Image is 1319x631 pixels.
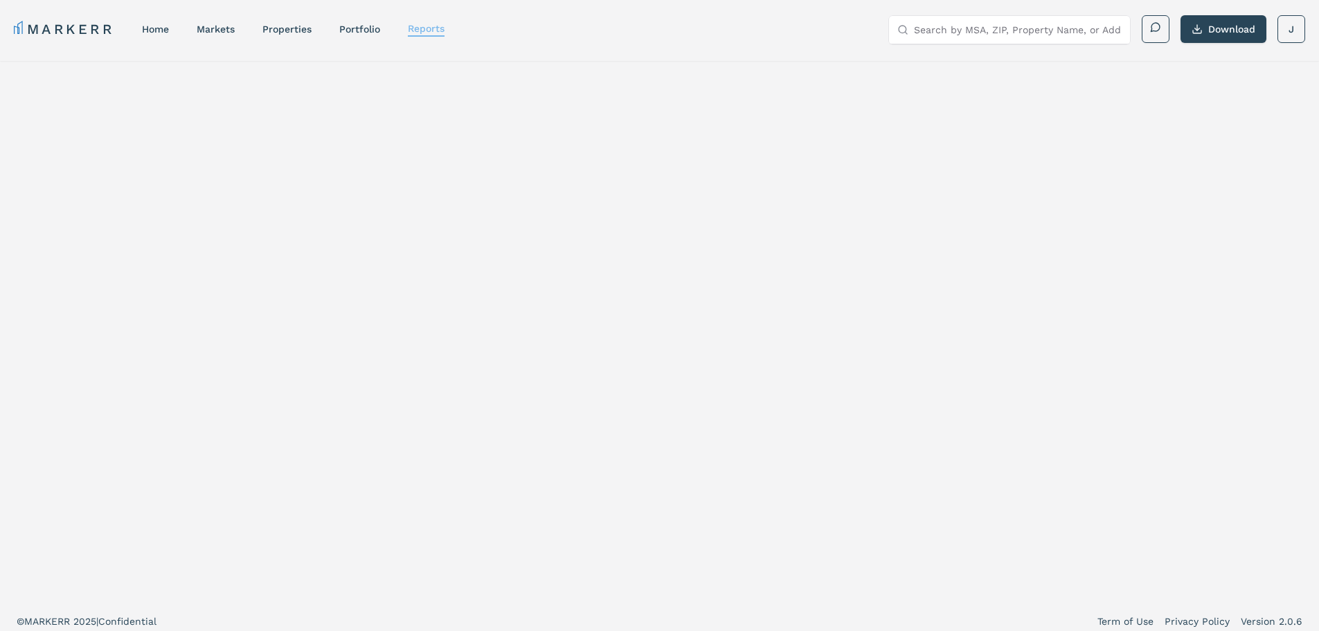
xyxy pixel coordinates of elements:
[1181,15,1266,43] button: Download
[197,24,235,35] a: markets
[339,24,380,35] a: Portfolio
[98,616,156,627] span: Confidential
[262,24,312,35] a: properties
[1097,614,1154,628] a: Term of Use
[1241,614,1302,628] a: Version 2.0.6
[408,23,445,34] a: reports
[1277,15,1305,43] button: J
[24,616,73,627] span: MARKERR
[14,19,114,39] a: MARKERR
[142,24,169,35] a: home
[17,616,24,627] span: ©
[914,16,1122,44] input: Search by MSA, ZIP, Property Name, or Address
[1289,22,1294,36] span: J
[73,616,98,627] span: 2025 |
[1165,614,1230,628] a: Privacy Policy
